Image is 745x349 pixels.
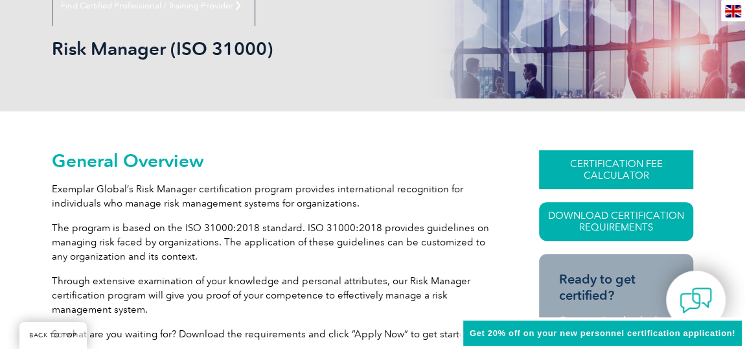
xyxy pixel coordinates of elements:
[52,221,501,264] p: The program is based on the ISO 31000:2018 standard. ISO 31000:2018 provides guidelines on managi...
[52,327,501,341] p: So what are you waiting for? Download the requirements and click “Apply Now” to get started.
[52,150,501,171] h2: General Overview
[52,38,405,60] h1: Risk Manager (ISO 31000)
[19,322,87,349] a: BACK TO TOP
[539,150,693,189] a: CERTIFICATION FEE CALCULATOR
[52,274,501,317] p: Through extensive examination of your knowledge and personal attributes, our Risk Manager certifi...
[470,328,735,338] span: Get 20% off on your new personnel certification application!
[680,284,712,317] img: contact-chat.png
[539,202,693,241] a: Download Certification Requirements
[725,5,741,17] img: en
[52,182,501,210] p: Exemplar Global’s Risk Manager certification program provides international recognition for indiv...
[558,271,674,304] h3: Ready to get certified?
